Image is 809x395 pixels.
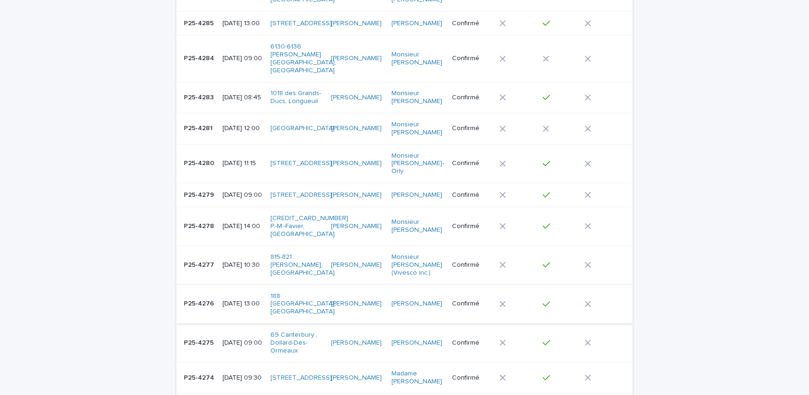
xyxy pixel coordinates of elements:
p: [DATE] 09:00 [222,339,263,347]
p: [DATE] 11:15 [222,159,263,167]
a: [PERSON_NAME] [391,339,442,347]
p: Confirmé [452,300,492,308]
p: [DATE] 13:00 [222,20,263,28]
a: [PERSON_NAME] [331,20,382,28]
tr: P25-4281P25-4281 [DATE] 12:00[GEOGRAPHIC_DATA] [PERSON_NAME] Monsieur [PERSON_NAME] Confirmé [176,113,633,144]
tr: P25-4283P25-4283 [DATE] 08:451018 des Grands-Ducs, Longueuil [PERSON_NAME] Monsieur [PERSON_NAME]... [176,82,633,113]
tr: P25-4279P25-4279 [DATE] 09:00[STREET_ADDRESS] [PERSON_NAME] [PERSON_NAME] Confirmé [176,183,633,207]
p: Confirmé [452,94,492,102]
tr: P25-4277P25-4277 [DATE] 10:30815-821 [PERSON_NAME], [GEOGRAPHIC_DATA] [PERSON_NAME] Monsieur [PER... [176,246,633,284]
p: [DATE] 10:30 [222,261,263,269]
p: [DATE] 13:00 [222,300,263,308]
a: [PERSON_NAME] [331,374,382,382]
a: [CREDIT_CARD_NUMBER] P.-M.-Favier, [GEOGRAPHIC_DATA] [270,215,348,238]
p: P25-4276 [184,298,216,308]
p: [DATE] 14:00 [222,222,263,230]
a: Monsieur [PERSON_NAME] [391,90,443,105]
p: Confirmé [452,125,492,132]
p: Confirmé [452,191,492,199]
a: [STREET_ADDRESS] [270,20,332,28]
a: [PERSON_NAME] [331,300,382,308]
p: [DATE] 12:00 [222,125,263,132]
p: P25-4280 [184,158,216,167]
p: [DATE] 09:00 [222,191,263,199]
p: P25-4275 [184,337,216,347]
a: Monsieur [PERSON_NAME] [391,51,443,67]
a: [PERSON_NAME] [331,191,382,199]
p: Confirmé [452,222,492,230]
tr: P25-4284P25-4284 [DATE] 09:006130-6136 [PERSON_NAME][GEOGRAPHIC_DATA], [GEOGRAPHIC_DATA] [PERSON_... [176,35,633,82]
p: P25-4283 [184,92,216,102]
p: P25-4279 [184,189,216,199]
a: [GEOGRAPHIC_DATA] [270,125,335,132]
p: Confirmé [452,55,492,62]
a: [PERSON_NAME] [331,94,382,102]
p: P25-4274 [184,372,216,382]
p: P25-4284 [184,53,216,62]
tr: P25-4280P25-4280 [DATE] 11:15[STREET_ADDRESS] [PERSON_NAME] Monsieur [PERSON_NAME]-Orly Confirmé [176,144,633,183]
p: Confirmé [452,20,492,28]
p: [DATE] 09:00 [222,55,263,62]
a: [PERSON_NAME] [331,125,382,132]
tr: P25-4276P25-4276 [DATE] 13:00188 [GEOGRAPHIC_DATA], [GEOGRAPHIC_DATA] [PERSON_NAME] [PERSON_NAME]... [176,284,633,323]
a: [PERSON_NAME] [331,55,382,62]
a: [PERSON_NAME] [331,222,382,230]
a: [PERSON_NAME] [391,191,442,199]
p: P25-4278 [184,221,216,230]
a: 188 [GEOGRAPHIC_DATA], [GEOGRAPHIC_DATA] [270,292,336,316]
p: Confirmé [452,339,492,347]
p: P25-4285 [184,18,216,28]
p: [DATE] 08:45 [222,94,263,102]
a: 69 Canterbury , Dollard-Des-Ormeaux [270,331,322,354]
a: Madame [PERSON_NAME] [391,370,443,386]
a: 815-821 [PERSON_NAME], [GEOGRAPHIC_DATA] [270,253,335,277]
a: [PERSON_NAME] [391,20,442,28]
tr: P25-4275P25-4275 [DATE] 09:0069 Canterbury , Dollard-Des-Ormeaux [PERSON_NAME] [PERSON_NAME] Conf... [176,324,633,362]
p: P25-4281 [184,123,215,132]
a: [STREET_ADDRESS] [270,374,332,382]
p: [DATE] 09:30 [222,374,263,382]
a: Monsieur [PERSON_NAME] [391,218,443,234]
a: [STREET_ADDRESS] [270,159,332,167]
a: 6130-6136 [PERSON_NAME][GEOGRAPHIC_DATA], [GEOGRAPHIC_DATA] [270,43,336,74]
a: Monsieur [PERSON_NAME] (Vivesco inc.) [391,253,443,277]
p: P25-4277 [184,259,216,269]
p: Confirmé [452,374,492,382]
a: Monsieur [PERSON_NAME] [391,121,443,137]
a: 1018 des Grands-Ducs, Longueuil [270,90,322,105]
a: [PERSON_NAME] [331,339,382,347]
tr: P25-4278P25-4278 [DATE] 14:00[CREDIT_CARD_NUMBER] P.-M.-Favier, [GEOGRAPHIC_DATA] [PERSON_NAME] M... [176,207,633,245]
tr: P25-4274P25-4274 [DATE] 09:30[STREET_ADDRESS] [PERSON_NAME] Madame [PERSON_NAME] Confirmé [176,362,633,394]
a: [PERSON_NAME] [331,159,382,167]
p: Confirmé [452,159,492,167]
a: [PERSON_NAME] [331,261,382,269]
a: [STREET_ADDRESS] [270,191,332,199]
a: Monsieur [PERSON_NAME]-Orly [391,152,444,175]
a: [PERSON_NAME] [391,300,442,308]
p: Confirmé [452,261,492,269]
tr: P25-4285P25-4285 [DATE] 13:00[STREET_ADDRESS] [PERSON_NAME] [PERSON_NAME] Confirmé [176,12,633,35]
